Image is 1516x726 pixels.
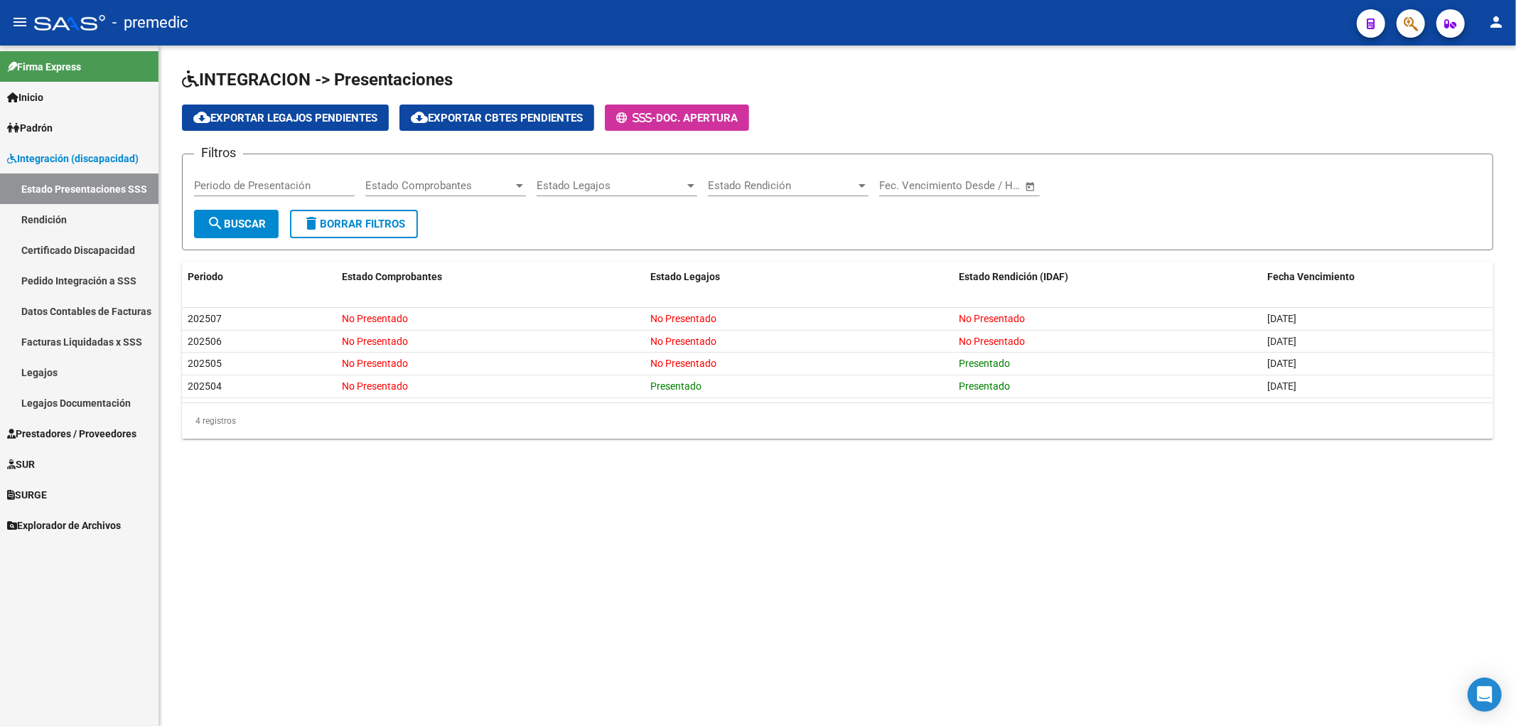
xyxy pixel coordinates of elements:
[605,105,749,131] button: -Doc. Apertura
[411,112,583,124] span: Exportar Cbtes Pendientes
[1267,358,1296,369] span: [DATE]
[708,179,856,192] span: Estado Rendición
[7,59,81,75] span: Firma Express
[7,426,136,442] span: Prestadores / Proveedores
[303,215,320,232] mat-icon: delete
[7,518,121,533] span: Explorador de Archivos
[1023,178,1039,195] button: Open calendar
[7,90,43,105] span: Inicio
[959,358,1010,369] span: Presentado
[650,313,716,324] span: No Presentado
[182,262,336,292] datatable-header-cell: Periodo
[193,112,377,124] span: Exportar Legajos Pendientes
[650,358,716,369] span: No Presentado
[1267,313,1296,324] span: [DATE]
[950,179,1018,192] input: Fecha fin
[193,109,210,126] mat-icon: cloud_download
[182,105,389,131] button: Exportar Legajos Pendientes
[959,336,1025,347] span: No Presentado
[959,380,1010,392] span: Presentado
[656,112,738,124] span: Doc. Apertura
[7,457,35,472] span: SUR
[650,336,716,347] span: No Presentado
[303,218,405,230] span: Borrar Filtros
[959,271,1068,282] span: Estado Rendición (IDAF)
[7,487,47,503] span: SURGE
[194,210,279,238] button: Buscar
[1262,262,1493,292] datatable-header-cell: Fecha Vencimiento
[411,109,428,126] mat-icon: cloud_download
[11,14,28,31] mat-icon: menu
[537,179,684,192] span: Estado Legajos
[959,313,1025,324] span: No Presentado
[336,262,645,292] datatable-header-cell: Estado Comprobantes
[342,358,408,369] span: No Presentado
[7,120,53,136] span: Padrón
[650,380,701,392] span: Presentado
[645,262,953,292] datatable-header-cell: Estado Legajos
[342,380,408,392] span: No Presentado
[290,210,418,238] button: Borrar Filtros
[188,358,222,369] span: 202505
[1267,380,1296,392] span: [DATE]
[182,70,453,90] span: INTEGRACION -> Presentaciones
[650,271,720,282] span: Estado Legajos
[953,262,1262,292] datatable-header-cell: Estado Rendición (IDAF)
[399,105,594,131] button: Exportar Cbtes Pendientes
[342,336,408,347] span: No Presentado
[188,336,222,347] span: 202506
[1267,271,1355,282] span: Fecha Vencimiento
[188,271,223,282] span: Periodo
[207,218,266,230] span: Buscar
[188,380,222,392] span: 202504
[365,179,513,192] span: Estado Comprobantes
[342,313,408,324] span: No Presentado
[1488,14,1505,31] mat-icon: person
[207,215,224,232] mat-icon: search
[1267,336,1296,347] span: [DATE]
[1468,678,1502,712] div: Open Intercom Messenger
[342,271,442,282] span: Estado Comprobantes
[188,313,222,324] span: 202507
[7,151,139,166] span: Integración (discapacidad)
[112,7,188,38] span: - premedic
[616,112,656,124] span: -
[182,403,1493,439] div: 4 registros
[879,179,937,192] input: Fecha inicio
[194,143,243,163] h3: Filtros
